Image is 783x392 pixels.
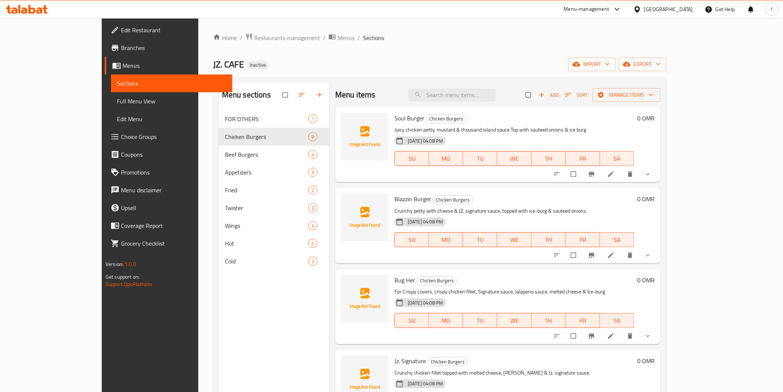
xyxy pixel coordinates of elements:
[122,61,226,70] span: Menus
[644,170,652,178] svg: Show Choices
[117,114,226,123] span: Edit Menu
[308,186,317,195] div: items
[341,113,389,160] img: Soul Burger
[219,235,329,252] div: Hot0
[640,328,658,344] button: show more
[561,89,593,101] span: Sort items
[466,153,494,164] span: TU
[394,193,431,205] span: Blazzin Burger
[463,151,497,166] button: TU
[341,194,389,241] img: Blazzin Burger
[564,89,590,101] button: Sort
[394,151,429,166] button: SU
[278,88,294,102] span: Select all sections
[607,170,616,178] a: Edit menu item
[607,332,616,340] a: Edit menu item
[225,132,308,141] span: Chicken Burgers
[309,205,317,212] span: 3
[309,187,317,194] span: 2
[398,153,426,164] span: SU
[309,133,317,140] span: 8
[622,166,640,182] button: delete
[394,313,429,328] button: SU
[225,168,308,177] div: Appetizers
[105,259,124,269] span: Version:
[537,89,561,101] button: Add
[549,166,567,182] button: sort-choices
[225,257,308,266] span: Cold
[219,163,329,181] div: Appetizers6
[105,57,232,74] a: Menus
[357,33,360,42] li: /
[219,107,329,273] nav: Menu sections
[394,368,634,378] p: Crunchy chicken fillet topped with melted cheese, [PERSON_NAME] & Jz. signature sauce.
[225,203,308,212] span: Twister
[247,61,269,70] div: Inactive
[309,116,317,123] span: 1
[637,275,655,285] h6: 0 OMR
[600,232,634,247] button: SA
[409,89,496,102] input: search
[625,60,661,69] span: export
[121,132,226,141] span: Choice Groups
[105,217,232,235] a: Coverage Report
[219,252,329,270] div: Cold2
[584,328,601,344] button: Branch-specific-item
[637,356,655,366] h6: 0 OMR
[105,181,232,199] a: Menu disclaimer
[219,199,329,217] div: Twister3
[640,247,658,263] button: show more
[637,194,655,204] h6: 0 OMR
[497,151,531,166] button: WE
[394,232,429,247] button: SU
[405,137,446,144] span: [DATE] 04:08 PM
[567,329,582,343] span: Select to update
[105,235,232,252] a: Grocery Checklist
[537,89,561,101] span: Add item
[105,199,232,217] a: Upsell
[308,132,317,141] div: items
[535,235,563,245] span: TH
[622,247,640,263] button: delete
[567,248,582,262] span: Select to update
[363,33,384,42] span: Sections
[308,168,317,177] div: items
[432,235,460,245] span: MO
[521,88,537,102] span: Select section
[463,232,497,247] button: TU
[640,166,658,182] button: show more
[335,89,376,100] h2: Menu items
[312,87,329,103] button: Add section
[394,113,424,124] span: Soul Burger
[603,153,631,164] span: SA
[213,56,244,73] span: JZ. CAFE
[219,146,329,163] div: Beef Burgers4
[105,163,232,181] a: Promotions
[121,203,226,212] span: Upsell
[532,232,566,247] button: TH
[427,357,468,366] div: Chicken Burgers
[341,275,389,322] img: Bug Her
[500,235,528,245] span: WE
[105,21,232,39] a: Edit Restaurant
[309,240,317,247] span: 0
[497,232,531,247] button: WE
[225,186,308,195] div: Fried
[644,252,652,259] svg: Show Choices
[405,218,446,225] span: [DATE] 04:08 PM
[426,114,466,123] div: Chicken Burgers
[417,276,457,285] div: Chicken Burgers
[337,33,354,42] span: Menus
[117,97,226,106] span: Full Menu View
[219,110,329,128] div: FOR OTHERS1
[309,169,317,176] span: 6
[429,151,463,166] button: MO
[567,167,582,181] span: Select to update
[121,168,226,177] span: Promotions
[593,88,661,102] button: Manage items
[622,328,640,344] button: delete
[394,287,634,296] p: For Crispy Lovers, crispy chicken fillet, Signature sauce, Jalapeno sauce, melted cheese & Ice-burg
[105,146,232,163] a: Coupons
